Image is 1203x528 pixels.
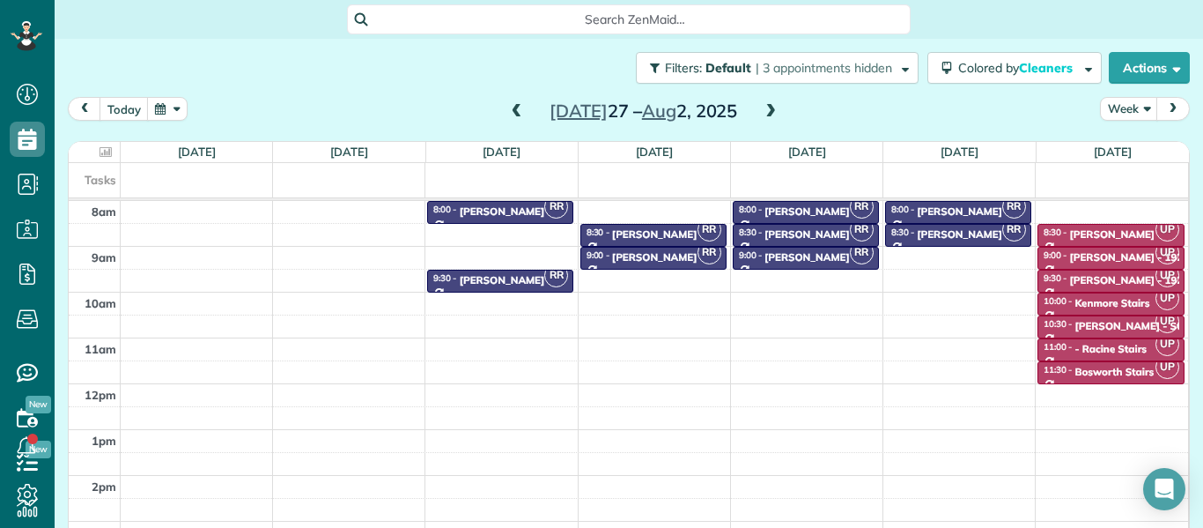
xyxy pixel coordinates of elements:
[636,145,674,159] a: [DATE]
[1155,309,1179,333] span: UP
[850,195,874,219] span: RR
[1002,218,1026,242] span: RR
[1155,355,1179,379] span: UP
[1002,195,1026,219] span: RR
[544,264,568,287] span: RR
[483,145,520,159] a: [DATE]
[612,251,697,264] div: [PERSON_NAME]
[788,145,826,159] a: [DATE]
[85,388,116,402] span: 12pm
[1155,218,1179,242] span: UP
[1155,332,1179,356] span: UP
[612,228,697,241] div: [PERSON_NAME]
[850,241,874,264] span: RR
[705,60,752,76] span: Default
[85,296,116,310] span: 10am
[941,145,978,159] a: [DATE]
[92,434,116,448] span: 1pm
[1074,297,1149,309] div: Kenmore Stairs
[1155,241,1179,264] span: UP
[636,52,919,84] button: Filters: Default | 3 appointments hidden
[665,60,702,76] span: Filters:
[642,100,676,122] span: Aug
[958,60,1079,76] span: Colored by
[26,396,51,413] span: New
[100,97,149,121] button: today
[1074,343,1147,355] div: - Racine Stairs
[627,52,919,84] a: Filters: Default | 3 appointments hidden
[764,205,850,218] div: [PERSON_NAME]
[544,195,568,219] span: RR
[917,228,1002,241] div: [PERSON_NAME]
[1109,52,1190,84] button: Actions
[1143,468,1185,510] div: Open Intercom Messenger
[330,145,368,159] a: [DATE]
[1155,286,1179,310] span: UP
[460,274,545,286] div: [PERSON_NAME]
[92,250,116,264] span: 9am
[1019,60,1075,76] span: Cleaners
[764,251,850,264] div: [PERSON_NAME]
[1094,145,1132,159] a: [DATE]
[756,60,892,76] span: | 3 appointments hidden
[764,228,850,241] div: [PERSON_NAME]
[92,480,116,494] span: 2pm
[1074,366,1154,378] div: Bosworth Stairs
[850,218,874,242] span: RR
[85,342,116,356] span: 11am
[1156,97,1190,121] button: next
[1069,228,1155,241] div: [PERSON_NAME]
[68,97,101,121] button: prev
[697,241,721,264] span: RR
[85,173,116,187] span: Tasks
[460,205,545,218] div: [PERSON_NAME]
[1155,264,1179,287] span: UP
[927,52,1102,84] button: Colored byCleaners
[550,100,608,122] span: [DATE]
[92,205,116,219] span: 8am
[178,145,216,159] a: [DATE]
[534,101,754,121] h2: 27 – 2, 2025
[917,205,1002,218] div: [PERSON_NAME]
[697,218,721,242] span: RR
[1100,97,1158,121] button: Week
